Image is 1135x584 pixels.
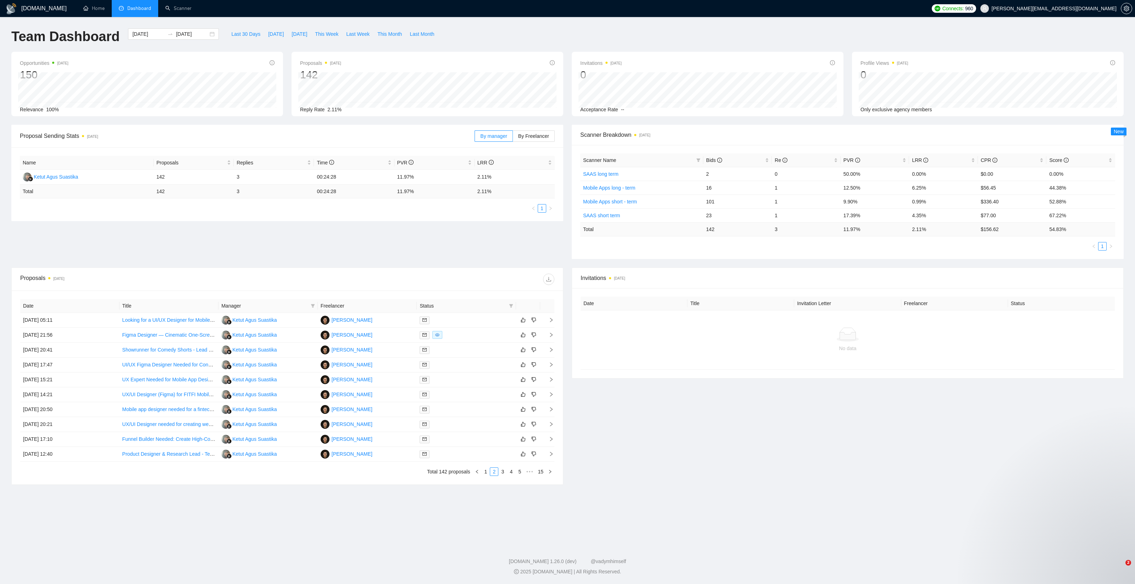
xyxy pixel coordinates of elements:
[227,379,232,384] img: gigradar-bm.png
[321,451,372,456] a: HJ[PERSON_NAME]
[321,390,330,399] img: HJ
[311,28,342,40] button: This Week
[529,204,538,213] li: Previous Page
[221,450,230,459] img: KA
[321,346,330,354] img: HJ
[332,450,372,458] div: [PERSON_NAME]
[127,5,151,11] span: Dashboard
[639,133,650,137] time: [DATE]
[300,59,341,67] span: Proposals
[860,59,908,67] span: Profile Views
[122,421,242,427] a: UX/UI Designer needed for creating web & mobile app
[515,467,524,476] li: 5
[860,68,908,82] div: 0
[935,6,940,11] img: upwork-logo.png
[530,360,538,369] button: dislike
[332,346,372,354] div: [PERSON_NAME]
[519,346,527,354] button: like
[548,470,552,474] span: right
[232,361,277,369] div: Ketut Agus Suastika
[232,420,277,428] div: Ketut Agus Suastika
[422,452,427,456] span: mail
[482,468,489,476] a: 1
[909,181,978,195] td: 6.25%
[521,347,526,353] span: like
[909,195,978,208] td: 0.99%
[394,185,475,198] td: 11.97 %
[300,107,325,112] span: Reply Rate
[332,405,372,413] div: [PERSON_NAME]
[530,316,538,324] button: dislike
[583,199,637,204] a: Mobile Apps short - term
[122,451,270,457] a: Product Designer & Research Lead - Teen Social Engagement App
[422,407,427,411] span: mail
[543,274,554,285] button: download
[521,377,526,382] span: like
[498,467,507,476] li: 3
[332,420,372,428] div: [PERSON_NAME]
[475,185,555,198] td: 2.11 %
[717,158,722,163] span: info-circle
[583,157,616,163] span: Scanner Name
[531,406,536,412] span: dislike
[422,363,427,367] span: mail
[992,158,997,163] span: info-circle
[321,436,372,442] a: HJ[PERSON_NAME]
[176,30,208,38] input: End date
[695,155,702,165] span: filter
[321,450,330,459] img: HJ
[232,331,277,339] div: Ketut Agus Suastika
[234,156,314,170] th: Replies
[122,406,229,412] a: Mobile app designer needed for a fintech startup
[841,195,909,208] td: 9.90%
[221,405,230,414] img: KA
[227,394,232,399] img: gigradar-bm.png
[122,377,231,382] a: UX Expert Needed for Mobile App Design Review
[521,451,526,457] span: like
[521,421,526,427] span: like
[909,167,978,181] td: 0.00%
[978,181,1047,195] td: $56.45
[1121,6,1132,11] a: setting
[475,470,479,474] span: left
[232,450,277,458] div: Ketut Agus Suastika
[546,204,555,213] button: right
[321,420,330,429] img: HJ
[221,316,230,325] img: KA
[422,422,427,426] span: mail
[507,467,515,476] li: 4
[531,421,536,427] span: dislike
[841,167,909,181] td: 50.00%
[20,68,68,82] div: 150
[548,206,553,210] span: right
[703,195,772,208] td: 101
[1064,158,1069,163] span: info-circle
[227,454,232,459] img: gigradar-bm.png
[521,436,526,442] span: like
[227,335,232,339] img: gigradar-bm.png
[321,361,372,367] a: HJ[PERSON_NAME]
[855,158,860,163] span: info-circle
[332,376,372,383] div: [PERSON_NAME]
[521,406,526,412] span: like
[477,160,494,165] span: LRR
[519,450,527,458] button: like
[156,159,226,167] span: Proposals
[57,61,68,65] time: [DATE]
[1092,244,1096,248] span: left
[509,304,513,308] span: filter
[406,28,438,40] button: Last Month
[342,28,373,40] button: Last Week
[329,160,334,165] span: info-circle
[499,468,506,476] a: 3
[221,331,230,339] img: KA
[332,361,372,369] div: [PERSON_NAME]
[1046,195,1115,208] td: 52.88%
[409,160,414,165] span: info-circle
[530,375,538,384] button: dislike
[519,435,527,443] button: like
[167,31,173,37] span: swap-right
[942,5,964,12] span: Connects:
[221,436,277,442] a: KAKetut Agus Suastika
[321,406,372,412] a: HJ[PERSON_NAME]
